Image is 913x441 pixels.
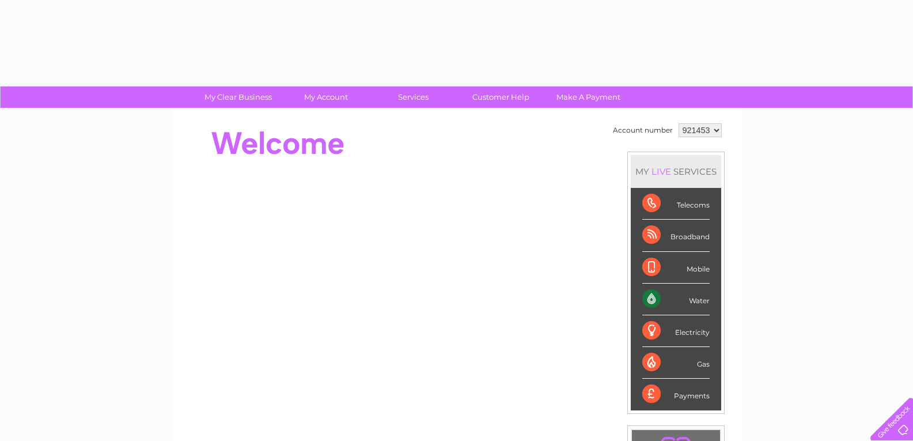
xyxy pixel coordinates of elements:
[453,86,548,108] a: Customer Help
[649,166,673,177] div: LIVE
[642,315,710,347] div: Electricity
[642,252,710,284] div: Mobile
[642,347,710,379] div: Gas
[278,86,373,108] a: My Account
[642,379,710,410] div: Payments
[541,86,636,108] a: Make A Payment
[366,86,461,108] a: Services
[610,120,676,140] td: Account number
[642,220,710,251] div: Broadband
[191,86,286,108] a: My Clear Business
[642,188,710,220] div: Telecoms
[631,155,721,188] div: MY SERVICES
[642,284,710,315] div: Water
